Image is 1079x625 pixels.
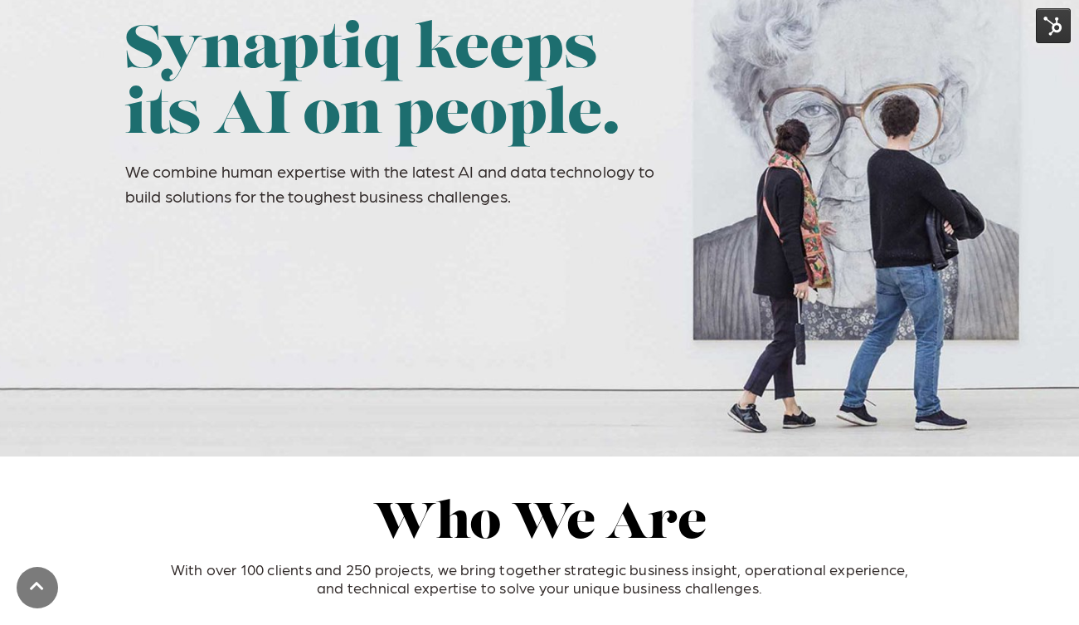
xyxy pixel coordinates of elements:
[167,498,913,553] h2: Who We Are
[358,236,508,278] iframe: Embedded CTA
[1036,8,1071,43] img: HubSpot Tools Menu Toggle
[167,560,913,596] p: With over 100 clients and 250 projects, we bring together strategic business insight, operational...
[125,236,312,278] iframe: Embedded CTA
[125,159,671,208] p: We combine human expertise with the latest AI and data technology to build solutions for the toug...
[125,22,620,148] span: Synaptiq keeps its AI on people.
